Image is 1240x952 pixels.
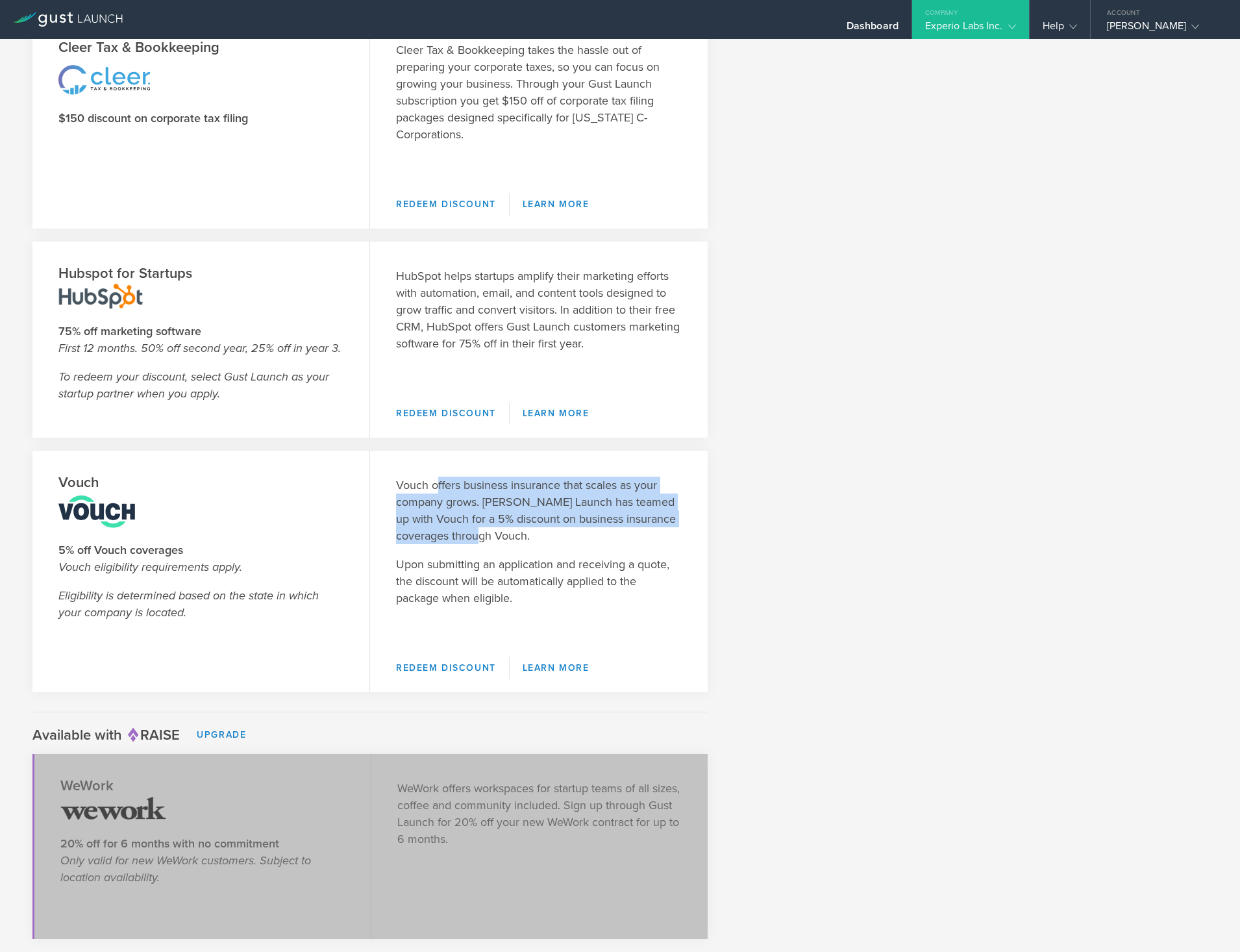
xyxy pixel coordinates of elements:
[197,725,246,744] a: Upgrade
[925,19,1016,39] div: Experio Labs Inc.
[58,492,135,528] img: vouch-logo
[58,264,343,283] h2: Hubspot for Startups
[58,111,248,125] strong: $150 discount on corporate tax filing
[58,473,343,492] h2: Vouch
[1107,19,1217,39] div: [PERSON_NAME]
[396,556,682,607] p: Upon submitting an application and receiving a quote, the discount will be automatically applied ...
[58,47,150,112] img: cleer-logo
[510,657,602,679] a: Learn More
[58,543,183,557] strong: 5% off Vouch coverages
[1043,19,1077,39] div: Help
[58,341,341,355] em: First 12 months. 50% off second year, 25% off in year 3.
[396,42,682,143] p: Cleer Tax & Bookkeeping takes the hassle out of preparing your corporate taxes, so you can focus ...
[396,657,510,679] a: Redeem Discount
[1175,890,1240,952] iframe: Chat Widget
[32,727,121,744] span: Available with
[847,19,899,39] div: Dashboard
[510,403,602,425] a: Learn More
[47,283,154,309] img: hubspot-logo
[396,477,682,544] p: Vouch offers business insurance that scales as your company grows. [PERSON_NAME] Launch has teame...
[58,324,201,338] strong: 75% off marketing software
[58,38,343,57] h2: Cleer Tax & Bookkeeping
[396,403,510,425] a: Redeem Discount
[58,588,319,620] em: Eligibility is determined based on the state in which your company is located.
[58,370,329,401] em: To redeem your discount, select Gust Launch as your startup partner when you apply.
[58,560,242,574] em: Vouch eligibility requirements apply.
[125,727,180,744] span: Raise
[510,194,602,216] a: Learn More
[396,268,682,352] p: HubSpot helps startups amplify their marketing efforts with automation, email, and content tools ...
[396,194,510,216] a: Redeem Discount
